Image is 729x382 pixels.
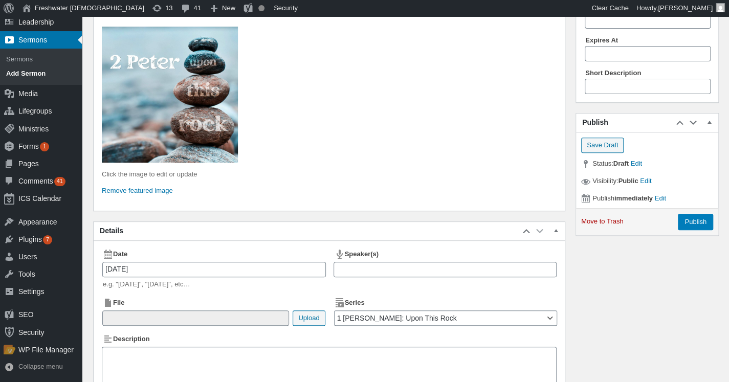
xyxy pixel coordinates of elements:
[584,70,710,76] label: Short Description
[102,334,557,344] label: Description
[94,222,520,240] h2: Details
[102,298,325,308] label: File
[581,217,623,225] a: Move to Trash
[618,177,638,185] span: Public
[57,178,63,184] span: 41
[102,249,325,259] label: Date
[581,193,654,203] span: Publish
[614,194,653,202] b: immediately
[334,249,557,259] label: Speaker(s)
[630,160,642,167] span: Edit
[46,236,49,242] span: 7
[576,114,673,132] h2: Publish
[591,4,628,12] span: Clear Cache
[293,310,325,326] button: Upload
[584,37,710,43] label: Expires At
[613,160,628,167] span: Draft
[334,298,557,308] label: Series
[640,177,651,185] span: Edit
[43,143,46,149] span: 1
[576,173,718,191] div: Visibility:
[654,194,666,202] span: Edit
[40,142,49,151] span: Update Available
[102,187,173,194] a: Remove featured image
[274,4,298,12] span: Security
[576,156,718,173] div: Status:
[678,214,713,230] input: Publish
[102,169,557,179] p: Click the image to edit or update
[102,279,325,289] p: e.g. "[DATE]", "[DATE]", etc…
[581,138,624,153] input: Save Draft
[658,4,713,12] span: [PERSON_NAME]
